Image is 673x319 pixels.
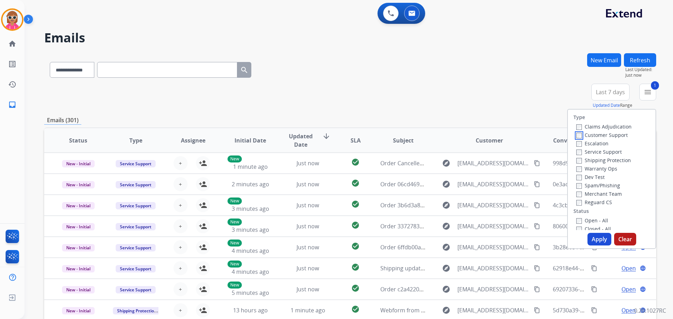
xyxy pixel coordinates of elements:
mat-icon: explore [442,264,450,272]
p: New [227,240,242,247]
button: + [174,156,188,170]
span: Order 06cd469c-af74-4c32-a81c-10d440a36e22 [380,180,503,188]
input: Open - All [576,218,582,224]
span: Shipping Protection [113,307,161,314]
span: [EMAIL_ADDRESS][DOMAIN_NAME] [457,159,530,167]
span: 3b28ece4-316a-42f6-a44a-47f336c63ec2 [553,243,657,251]
span: [EMAIL_ADDRESS][DOMAIN_NAME] [457,180,530,188]
mat-icon: explore [442,285,450,293]
span: [EMAIL_ADDRESS][DOMAIN_NAME] [457,264,530,272]
span: Shipping update for order #613217 [380,264,473,272]
span: 4 minutes ago [232,247,269,255]
mat-icon: content_copy [534,223,540,229]
label: Merchant Team [576,190,622,197]
span: [EMAIL_ADDRESS][DOMAIN_NAME] [457,306,530,314]
span: 1 [651,81,659,90]
span: 69207336-6ee5-42e9-9b4c-b8c5e2f3df8c [553,285,658,293]
span: Just now [297,243,319,251]
span: + [179,180,182,188]
input: Reguard CS [576,200,582,206]
label: Shipping Protection [576,157,631,164]
mat-icon: explore [442,180,450,188]
span: + [179,285,182,293]
span: New - Initial [62,265,95,272]
span: New - Initial [62,286,95,293]
span: 0e3ac9c7-e8b8-4b30-b0ad-cedd7a1143c7 [553,180,661,188]
mat-icon: check_circle [351,221,360,229]
mat-icon: explore [442,159,450,167]
mat-icon: search [240,66,249,74]
label: Warranty Ops [576,165,617,172]
h2: Emails [44,31,656,45]
span: Just now [297,264,319,272]
input: Service Support [576,150,582,155]
span: Webform from [EMAIL_ADDRESS][DOMAIN_NAME] on [DATE] [380,306,539,314]
span: Type [129,136,142,145]
label: Open - All [576,217,608,224]
label: Claims Adjudication [576,123,632,130]
span: 1 minute ago [291,306,325,314]
span: New - Initial [62,202,95,209]
mat-icon: language [640,286,646,292]
span: [EMAIL_ADDRESS][DOMAIN_NAME] [457,201,530,209]
span: + [179,243,182,251]
mat-icon: check_circle [351,242,360,250]
span: Status [69,136,87,145]
span: SLA [351,136,361,145]
mat-icon: check_circle [351,284,360,292]
p: New [227,282,242,289]
p: New [227,219,242,226]
mat-icon: person_add [199,306,207,314]
mat-icon: check_circle [351,179,360,187]
button: 1 [639,84,656,100]
span: Last 7 days [596,91,625,93]
p: 0.20.1027RC [634,306,666,315]
span: + [179,306,182,314]
span: Just now [297,159,319,167]
input: Merchant Team [576,192,582,197]
input: Shipping Protection [576,158,582,164]
span: Last Updated: [625,67,656,72]
label: Dev Test [576,174,605,180]
span: New - Initial [62,181,95,188]
img: avatar [2,10,22,29]
button: + [174,261,188,275]
span: Service Support [116,223,156,230]
button: Updated Date [593,103,620,108]
mat-icon: person_add [199,264,207,272]
span: 62918e44-6ab0-4d93-aba1-2e7c5161c47f [553,264,660,272]
label: Closed - All [576,226,611,232]
span: 4 minutes ago [232,268,269,276]
span: 5d730a39-d966-42ca-a9c1-757b489ebc2b [553,306,661,314]
span: Subject [393,136,414,145]
span: 13 hours ago [233,306,268,314]
span: Open [621,306,636,314]
span: Customer [476,136,503,145]
span: Open [621,285,636,293]
mat-icon: content_copy [534,307,540,313]
span: + [179,201,182,209]
label: Escalation [576,140,609,147]
mat-icon: check_circle [351,305,360,313]
button: Refresh [624,53,656,67]
mat-icon: explore [442,201,450,209]
mat-icon: check_circle [351,200,360,208]
mat-icon: explore [442,306,450,314]
mat-icon: check_circle [351,263,360,271]
span: 3 minutes ago [232,226,269,234]
mat-icon: arrow_downward [322,132,331,140]
mat-icon: content_copy [534,202,540,208]
button: + [174,198,188,212]
button: Last 7 days [591,84,630,100]
span: 1 minute ago [233,163,268,171]
mat-icon: content_copy [591,307,597,313]
span: Service Support [116,265,156,272]
label: Status [573,208,589,215]
button: + [174,303,188,317]
mat-icon: content_copy [591,265,597,271]
span: Conversation ID [553,136,598,145]
span: New - Initial [62,307,95,314]
span: 3 minutes ago [232,205,269,213]
span: Service Support [116,286,156,293]
span: 5 minutes ago [232,289,269,297]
